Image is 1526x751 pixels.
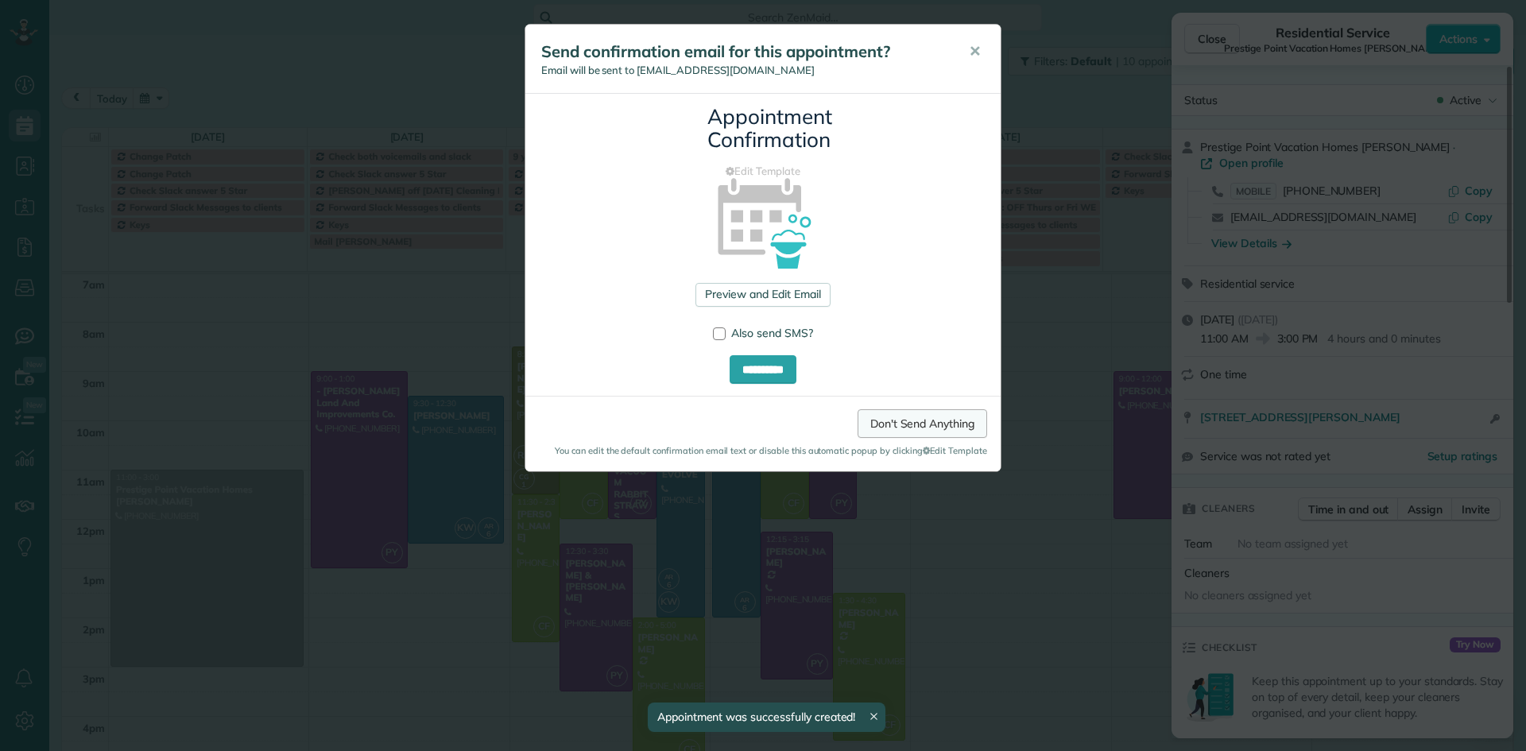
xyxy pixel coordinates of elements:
[539,444,987,457] small: You can edit the default confirmation email text or disable this automatic popup by clicking Edit...
[695,283,830,307] a: Preview and Edit Email
[541,41,947,63] h5: Send confirmation email for this appointment?
[537,164,989,179] a: Edit Template
[692,150,835,292] img: appointment_confirmation_icon-141e34405f88b12ade42628e8c248340957700ab75a12ae832a8710e9b578dc5.png
[541,64,815,76] span: Email will be sent to [EMAIL_ADDRESS][DOMAIN_NAME]
[731,326,813,340] span: Also send SMS?
[707,106,819,151] h3: Appointment Confirmation
[648,703,886,732] div: Appointment was successfully created!
[858,409,987,438] a: Don't Send Anything
[969,42,981,60] span: ✕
